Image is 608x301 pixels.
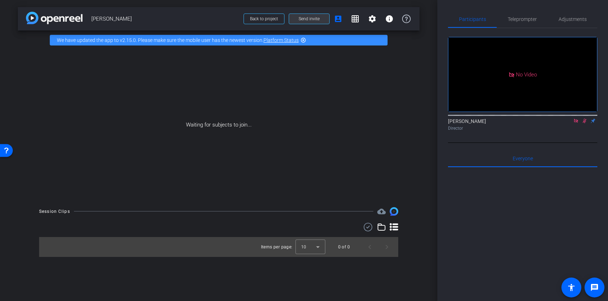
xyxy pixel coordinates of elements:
[559,17,587,22] span: Adjustments
[361,238,378,256] button: Previous page
[448,118,597,131] div: [PERSON_NAME]
[300,37,306,43] mat-icon: highlight_off
[18,50,420,200] div: Waiting for subjects to join...
[91,12,239,26] span: [PERSON_NAME]
[377,207,386,216] span: Destinations for your clips
[513,156,533,161] span: Everyone
[334,15,342,23] mat-icon: account_box
[338,243,350,251] div: 0 of 0
[385,15,394,23] mat-icon: info
[590,283,599,292] mat-icon: message
[351,15,359,23] mat-icon: grid_on
[261,243,293,251] div: Items per page:
[390,207,398,216] img: Session clips
[50,35,388,45] div: We have updated the app to v2.15.0. Please make sure the mobile user has the newest version.
[26,12,82,24] img: app-logo
[459,17,486,22] span: Participants
[39,208,70,215] div: Session Clips
[516,71,537,77] span: No Video
[263,37,299,43] a: Platform Status
[508,17,537,22] span: Teleprompter
[378,238,395,256] button: Next page
[250,16,278,21] span: Back to project
[368,15,377,23] mat-icon: settings
[289,14,330,24] button: Send invite
[377,207,386,216] mat-icon: cloud_upload
[448,125,597,131] div: Director
[299,16,320,22] span: Send invite
[567,283,576,292] mat-icon: accessibility
[244,14,284,24] button: Back to project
